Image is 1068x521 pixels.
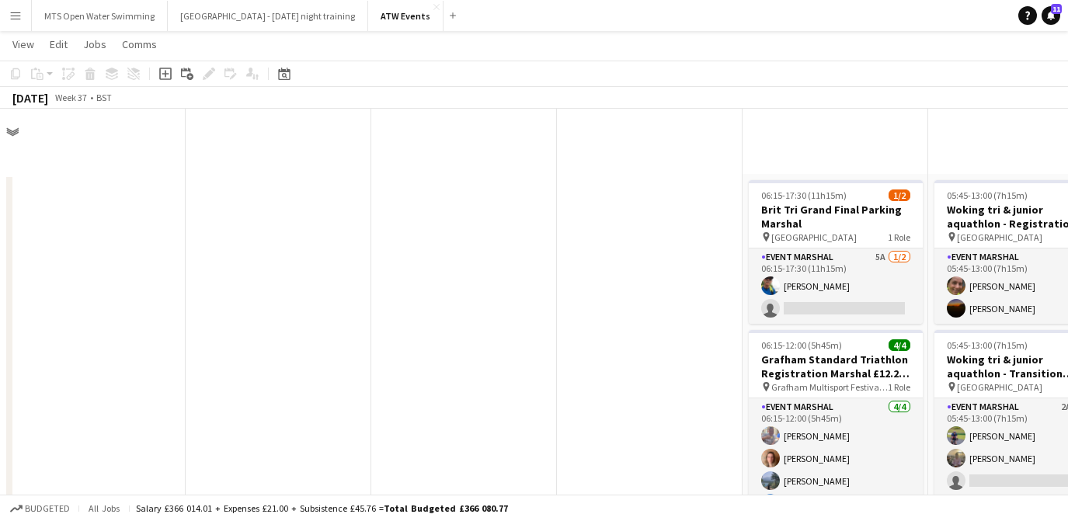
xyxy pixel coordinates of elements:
span: Week 37 [51,92,90,103]
button: Budgeted [8,500,72,517]
span: 06:15-12:00 (5h45m) [761,339,842,351]
div: Salary £366 014.01 + Expenses £21.00 + Subsistence £45.76 = [136,502,508,514]
span: [GEOGRAPHIC_DATA] [957,231,1042,243]
span: Jobs [83,37,106,51]
a: View [6,34,40,54]
span: [GEOGRAPHIC_DATA] [957,381,1042,393]
span: Edit [50,37,68,51]
span: 1 Role [888,381,910,393]
span: All jobs [85,502,123,514]
app-job-card: 06:15-12:00 (5h45m)4/4Grafham Standard Triathlon Registration Marshal £12.21 if over 21 per hour ... [749,330,923,519]
span: 11 [1051,4,1062,14]
button: MTS Open Water Swimming [32,1,168,31]
div: BST [96,92,112,103]
span: 06:15-17:30 (11h15m) [761,189,847,201]
h3: Grafham Standard Triathlon Registration Marshal £12.21 if over 21 per hour [749,353,923,380]
app-card-role: Event Marshal4/406:15-12:00 (5h45m)[PERSON_NAME][PERSON_NAME][PERSON_NAME][PERSON_NAME] [749,398,923,519]
a: 11 [1042,6,1060,25]
span: Total Budgeted £366 080.77 [384,502,508,514]
h3: Brit Tri Grand Final Parking Marshal [749,203,923,231]
a: Jobs [77,34,113,54]
app-card-role: Event Marshal5A1/206:15-17:30 (11h15m)[PERSON_NAME] [749,248,923,324]
span: [GEOGRAPHIC_DATA] [771,231,857,243]
span: Comms [122,37,157,51]
button: ATW Events [368,1,444,31]
a: Comms [116,34,163,54]
button: [GEOGRAPHIC_DATA] - [DATE] night training [168,1,368,31]
div: [DATE] [12,90,48,106]
span: 4/4 [889,339,910,351]
span: View [12,37,34,51]
span: 1/2 [889,189,910,201]
a: Edit [43,34,74,54]
app-job-card: 06:15-17:30 (11h15m)1/2Brit Tri Grand Final Parking Marshal [GEOGRAPHIC_DATA]1 RoleEvent Marshal5... [749,180,923,324]
span: 1 Role [888,231,910,243]
span: Budgeted [25,503,70,514]
span: 05:45-13:00 (7h15m) [947,339,1028,351]
span: Grafham Multisport Festival (Pay includes free ATW race entry) [771,381,888,393]
span: 05:45-13:00 (7h15m) [947,189,1028,201]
